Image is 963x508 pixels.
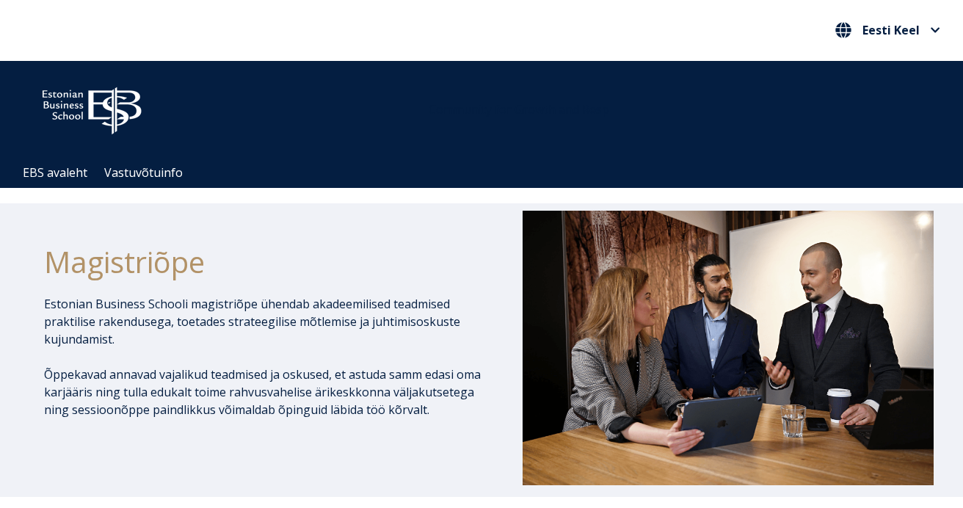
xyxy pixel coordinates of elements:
img: DSC_1073 [523,211,934,485]
span: Community for Growth and Resp [429,101,609,117]
p: Õppekavad annavad vajalikud teadmised ja oskused, et astuda samm edasi oma karjääris ning tulla e... [44,366,484,418]
nav: Vali oma keel [832,18,944,43]
a: Vastuvõtuinfo [104,164,183,181]
button: Eesti Keel [832,18,944,42]
img: ebs_logo2016_white [29,76,154,139]
a: EBS avaleht [23,164,87,181]
h1: Magistriõpe [44,244,484,280]
p: Estonian Business Schooli magistriõpe ühendab akadeemilised teadmised praktilise rakendusega, toe... [44,295,484,348]
span: Eesti Keel [862,24,920,36]
div: Navigation Menu [15,158,963,188]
